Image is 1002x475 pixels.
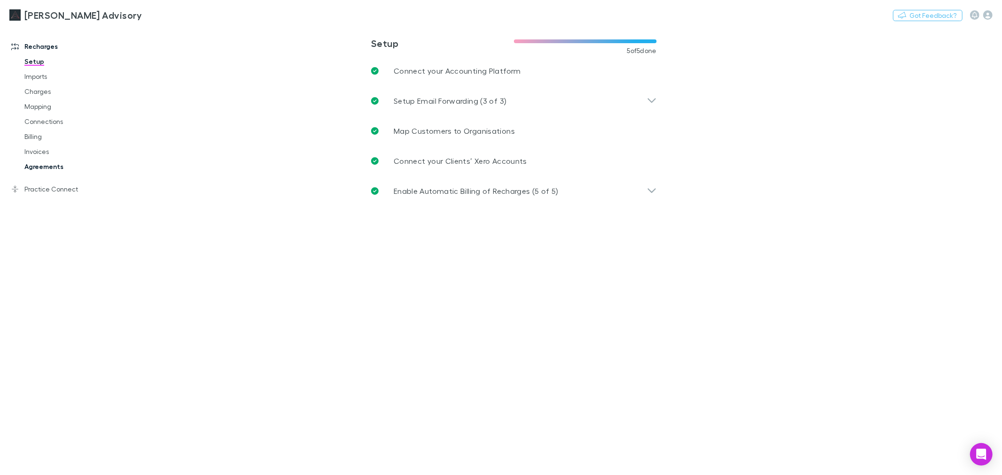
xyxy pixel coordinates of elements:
h3: Setup [371,38,514,49]
div: Enable Automatic Billing of Recharges (5 of 5) [364,176,664,206]
p: Connect your Clients’ Xero Accounts [394,155,527,167]
a: Connections [15,114,130,129]
a: Recharges [2,39,130,54]
a: Charges [15,84,130,99]
a: Practice Connect [2,182,130,197]
a: Agreements [15,159,130,174]
p: Setup Email Forwarding (3 of 3) [394,95,506,107]
a: Invoices [15,144,130,159]
a: Connect your Accounting Platform [364,56,664,86]
img: Liston Newton Advisory's Logo [9,9,21,21]
a: Connect your Clients’ Xero Accounts [364,146,664,176]
p: Connect your Accounting Platform [394,65,521,77]
a: [PERSON_NAME] Advisory [4,4,148,26]
p: Enable Automatic Billing of Recharges (5 of 5) [394,185,559,197]
a: Map Customers to Organisations [364,116,664,146]
a: Billing [15,129,130,144]
p: Map Customers to Organisations [394,125,515,137]
button: Got Feedback? [893,10,963,21]
span: 5 of 5 done [627,47,657,54]
div: Open Intercom Messenger [970,443,993,466]
a: Imports [15,69,130,84]
h3: [PERSON_NAME] Advisory [24,9,142,21]
a: Setup [15,54,130,69]
a: Mapping [15,99,130,114]
div: Setup Email Forwarding (3 of 3) [364,86,664,116]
